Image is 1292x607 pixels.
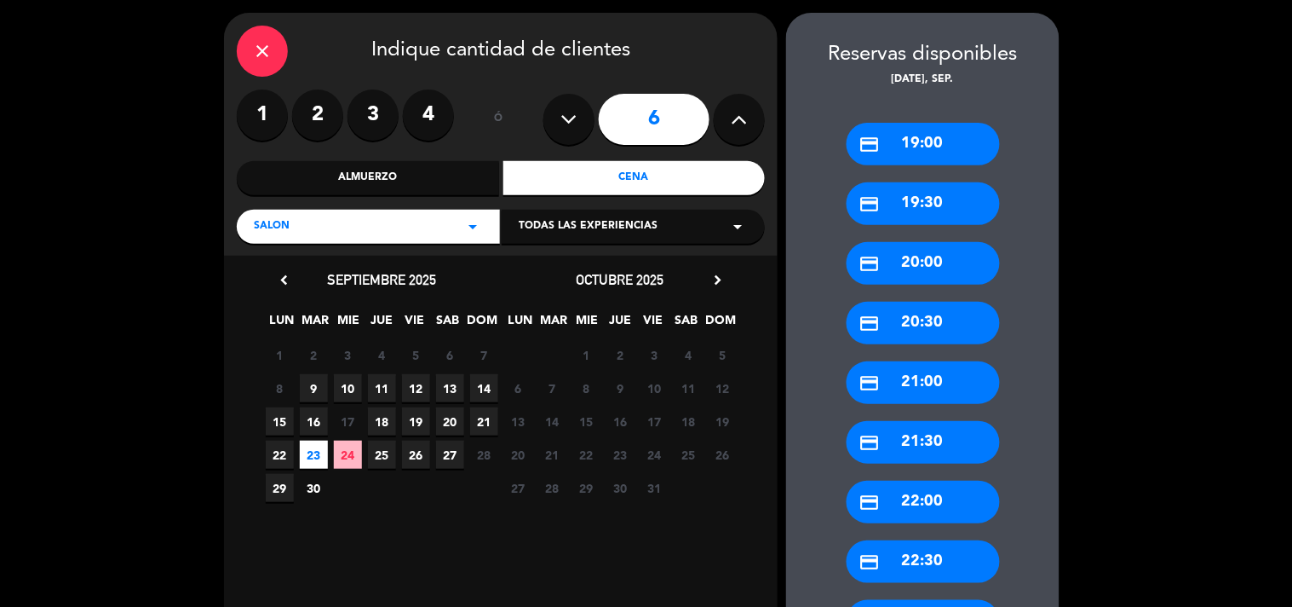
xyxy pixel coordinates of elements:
i: credit_card [859,492,881,513]
i: arrow_drop_down [727,217,748,237]
span: 20 [504,441,532,469]
i: close [252,41,273,61]
span: JUE [368,310,396,338]
span: 9 [606,374,635,402]
span: 25 [675,441,703,469]
i: credit_card [859,432,881,454]
span: 31 [640,474,669,502]
div: 20:30 [847,302,1000,344]
span: 21 [538,441,566,469]
span: SAB [434,310,462,338]
span: 6 [504,374,532,402]
span: 28 [470,441,498,469]
i: credit_card [859,194,881,215]
i: arrow_drop_down [462,217,483,237]
span: 19 [709,408,737,436]
i: credit_card [859,313,881,334]
span: 22 [572,441,600,469]
span: 20 [436,408,464,436]
div: 19:30 [847,182,1000,225]
i: credit_card [859,253,881,275]
span: 7 [470,341,498,369]
i: credit_card [859,552,881,573]
span: 21 [470,408,498,436]
span: DOM [706,310,734,338]
div: Cena [503,161,766,195]
span: 18 [675,408,703,436]
span: MAR [301,310,330,338]
span: 11 [368,374,396,402]
span: 7 [538,374,566,402]
div: Almuerzo [237,161,499,195]
span: 2 [300,341,328,369]
label: 1 [237,90,288,141]
span: 23 [606,441,635,469]
div: 20:00 [847,242,1000,285]
span: 13 [504,408,532,436]
span: 4 [368,341,396,369]
span: MIE [573,310,601,338]
span: 17 [334,408,362,436]
span: VIE [401,310,429,338]
div: Reservas disponibles [786,38,1059,72]
span: 11 [675,374,703,402]
span: 24 [334,441,362,469]
span: SALON [254,218,290,235]
i: credit_card [859,373,881,394]
span: 1 [572,341,600,369]
span: 19 [402,408,430,436]
span: 15 [572,408,600,436]
span: 18 [368,408,396,436]
i: credit_card [859,134,881,155]
i: chevron_left [275,271,293,289]
label: 4 [403,90,454,141]
span: 13 [436,374,464,402]
span: MIE [335,310,363,338]
span: JUE [606,310,635,338]
span: 5 [709,341,737,369]
div: [DATE], sep. [786,72,1059,89]
div: 22:00 [847,481,1000,523]
span: 27 [504,474,532,502]
span: 12 [402,374,430,402]
label: 3 [347,90,399,141]
div: 22:30 [847,541,1000,583]
div: 21:00 [847,361,1000,404]
div: 19:00 [847,123,1000,165]
span: septiembre 2025 [327,271,436,288]
span: 16 [606,408,635,436]
span: 8 [572,374,600,402]
span: 10 [640,374,669,402]
span: VIE [640,310,668,338]
span: 10 [334,374,362,402]
span: LUN [268,310,296,338]
span: 6 [436,341,464,369]
span: 17 [640,408,669,436]
span: 12 [709,374,737,402]
span: 29 [572,474,600,502]
span: 4 [675,341,703,369]
label: 2 [292,90,343,141]
div: ó [471,90,526,149]
span: 29 [266,474,294,502]
span: 28 [538,474,566,502]
span: MAR [540,310,568,338]
span: 3 [334,341,362,369]
span: 26 [402,441,430,469]
span: 24 [640,441,669,469]
span: 2 [606,341,635,369]
span: 30 [300,474,328,502]
span: 14 [470,374,498,402]
span: 22 [266,441,294,469]
span: 5 [402,341,430,369]
span: 23 [300,441,328,469]
span: 3 [640,341,669,369]
span: 9 [300,374,328,402]
span: 25 [368,441,396,469]
span: 15 [266,408,294,436]
span: 27 [436,441,464,469]
span: 30 [606,474,635,502]
div: Indique cantidad de clientes [237,26,765,77]
span: 16 [300,408,328,436]
span: DOM [468,310,496,338]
